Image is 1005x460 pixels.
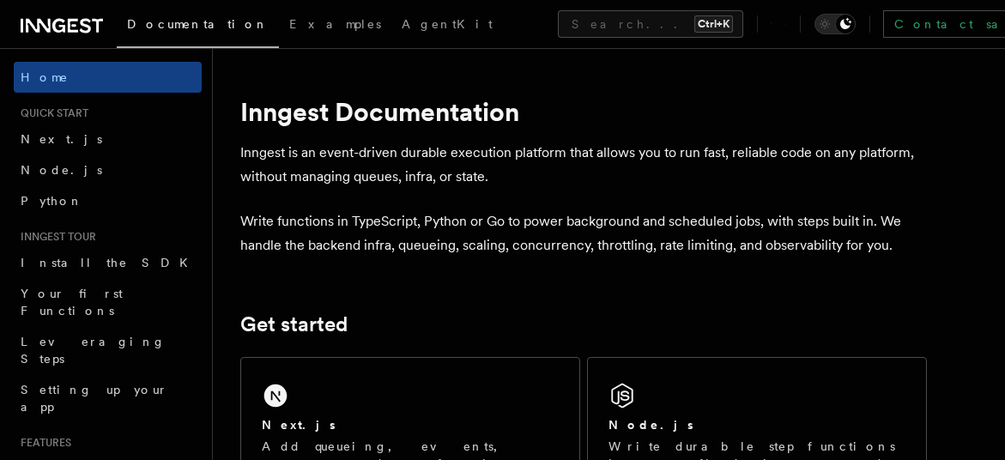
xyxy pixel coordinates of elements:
button: Search...Ctrl+K [558,10,743,38]
span: Python [21,194,83,208]
span: Inngest tour [14,230,96,244]
a: Install the SDK [14,247,202,278]
span: Features [14,436,71,450]
a: Next.js [14,124,202,154]
span: Examples [289,17,381,31]
a: Setting up your app [14,374,202,422]
h2: Next.js [262,416,336,433]
p: Inngest is an event-driven durable execution platform that allows you to run fast, reliable code ... [240,141,927,189]
span: Documentation [127,17,269,31]
a: AgentKit [391,5,503,46]
span: AgentKit [402,17,493,31]
a: Leveraging Steps [14,326,202,374]
span: Leveraging Steps [21,335,166,366]
button: Toggle dark mode [814,14,856,34]
a: Node.js [14,154,202,185]
span: Install the SDK [21,256,198,269]
span: Your first Functions [21,287,123,318]
span: Quick start [14,106,88,120]
a: Python [14,185,202,216]
a: Home [14,62,202,93]
span: Home [21,69,69,86]
p: Write functions in TypeScript, Python or Go to power background and scheduled jobs, with steps bu... [240,209,927,257]
a: Get started [240,312,348,336]
span: Node.js [21,163,102,177]
a: Your first Functions [14,278,202,326]
kbd: Ctrl+K [694,15,733,33]
span: Setting up your app [21,383,168,414]
span: Next.js [21,132,102,146]
a: Documentation [117,5,279,48]
h1: Inngest Documentation [240,96,927,127]
h2: Node.js [608,416,693,433]
a: Examples [279,5,391,46]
